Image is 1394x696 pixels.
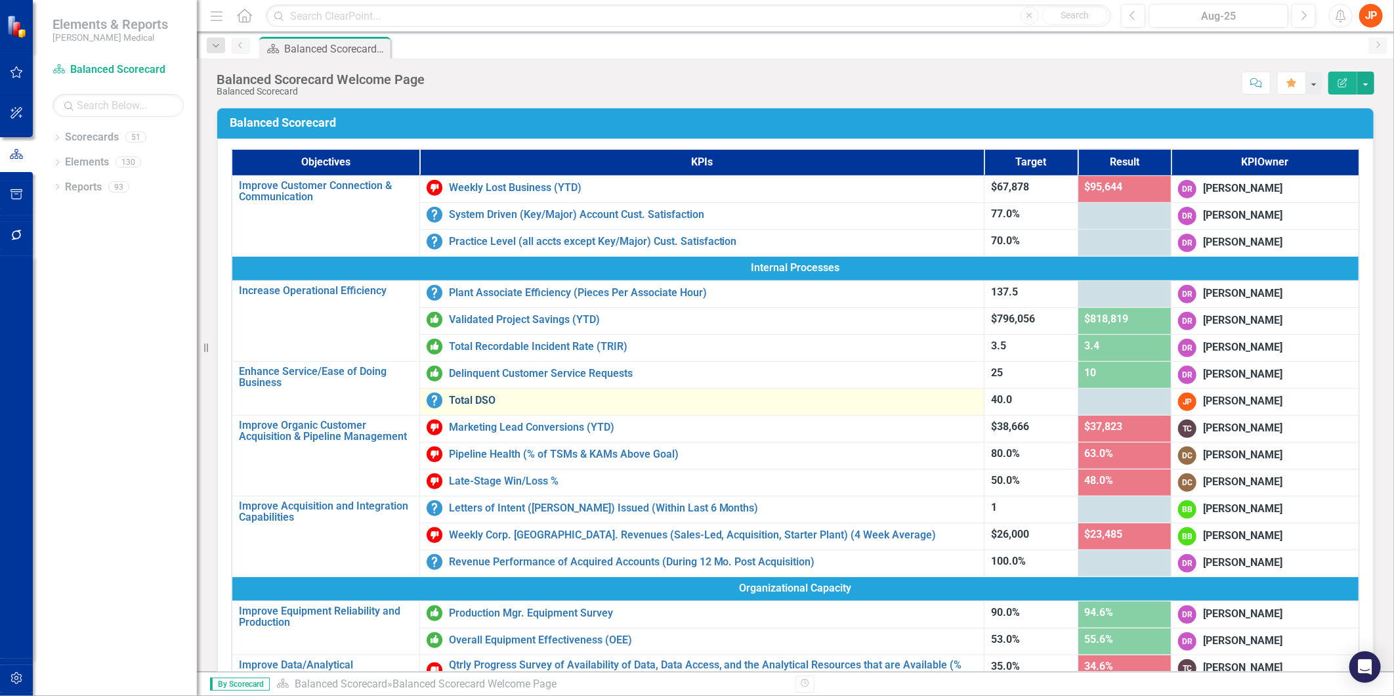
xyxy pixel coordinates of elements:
[1149,4,1288,28] button: Aug-25
[449,341,978,353] a: Total Recordable Incident Rate (TRIR)
[991,633,1020,645] span: 53.0%
[232,655,419,686] td: Double-Click to Edit Right Click for Context Menu
[1085,474,1114,487] span: 48.0%
[239,261,1352,276] span: Internal Processes
[276,677,786,692] div: »
[427,180,442,196] img: Below Target
[53,16,168,32] span: Elements & Reports
[991,339,1006,352] span: 3.5
[1178,366,1196,384] div: DR
[1085,366,1097,379] span: 10
[1042,7,1108,25] button: Search
[419,523,984,550] td: Double-Click to Edit Right Click for Context Menu
[65,180,102,195] a: Reports
[1178,632,1196,651] div: DR
[1203,475,1282,490] div: [PERSON_NAME]
[1061,10,1089,20] span: Search
[419,229,984,256] td: Double-Click to Edit Right Click for Context Menu
[1085,528,1123,540] span: $23,485
[1172,361,1359,388] td: Double-Click to Edit
[1172,388,1359,415] td: Double-Click to Edit
[1085,420,1123,433] span: $37,823
[1178,420,1196,438] div: TC
[232,175,419,256] td: Double-Click to Edit Right Click for Context Menu
[449,368,978,380] a: Delinquent Customer Service Requests
[991,528,1029,540] span: $26,000
[1203,607,1282,622] div: [PERSON_NAME]
[419,280,984,307] td: Double-Click to Edit Right Click for Context Menu
[991,234,1020,247] span: 70.0%
[449,607,978,619] a: Production Mgr. Equipment Survey
[1203,340,1282,355] div: [PERSON_NAME]
[419,442,984,469] td: Double-Click to Edit Right Click for Context Menu
[991,393,1012,406] span: 40.0
[1172,202,1359,229] td: Double-Click to Edit
[427,285,442,301] img: No Information
[427,663,442,678] img: Below Target
[449,529,978,541] a: Weekly Corp. [GEOGRAPHIC_DATA]. Revenues (Sales-Led, Acquisition, Starter Plant) (4 Week Average)
[991,555,1026,567] span: 100.0%
[1178,554,1196,573] div: DR
[427,605,442,621] img: On or Above Target
[53,32,168,43] small: [PERSON_NAME] Medical
[217,72,425,87] div: Balanced Scorecard Welcome Page
[991,181,1029,193] span: $67,878
[449,314,978,326] a: Validated Project Savings (YTD)
[1172,523,1359,550] td: Double-Click to Edit
[230,116,1366,129] h3: Balanced Scorecard
[1172,655,1359,686] td: Double-Click to Edit
[419,334,984,361] td: Double-Click to Edit Right Click for Context Menu
[232,256,1359,280] td: Double-Click to Edit
[232,601,419,655] td: Double-Click to Edit Right Click for Context Menu
[1172,442,1359,469] td: Double-Click to Edit
[1178,180,1196,198] div: DR
[991,313,1035,325] span: $796,056
[427,473,442,489] img: Below Target
[1203,448,1282,463] div: [PERSON_NAME]
[1203,208,1282,223] div: [PERSON_NAME]
[1178,339,1196,357] div: DR
[1178,473,1196,492] div: DC
[1085,447,1114,460] span: 63.0%
[1359,4,1383,28] button: JP
[1203,502,1282,517] div: [PERSON_NAME]
[1203,661,1282,676] div: [PERSON_NAME]
[427,446,442,462] img: Below Target
[1085,181,1123,193] span: $95,644
[1203,421,1282,436] div: [PERSON_NAME]
[991,606,1020,619] span: 90.0%
[53,94,184,117] input: Search Below...
[1203,286,1282,301] div: [PERSON_NAME]
[1154,9,1284,24] div: Aug-25
[1172,415,1359,442] td: Double-Click to Edit
[125,132,146,143] div: 51
[991,286,1018,298] span: 137.5
[1178,207,1196,225] div: DR
[449,422,978,433] a: Marketing Lead Conversions (YTD)
[419,550,984,576] td: Double-Click to Edit Right Click for Context Menu
[419,361,984,388] td: Double-Click to Edit Right Click for Context Menu
[1203,529,1282,544] div: [PERSON_NAME]
[1172,307,1359,334] td: Double-Click to Edit
[449,659,978,682] a: Qtrly Progress Survey of Availability of Data, Data Access, and the Analytical Resources that are...
[427,554,442,570] img: No Information
[427,339,442,355] img: On or Above Target
[427,632,442,648] img: On or Above Target
[1172,496,1359,523] td: Double-Click to Edit
[232,280,419,361] td: Double-Click to Edit Right Click for Context Menu
[449,556,978,568] a: Revenue Performance of Acquired Accounts (During 12 Mo. Post Acquisition)
[1178,446,1196,465] div: DC
[427,393,442,408] img: No Information
[427,207,442,223] img: No Information
[1178,234,1196,252] div: DR
[284,41,387,57] div: Balanced Scorecard Welcome Page
[53,62,184,77] a: Balanced Scorecard
[419,307,984,334] td: Double-Click to Edit Right Click for Context Menu
[1172,175,1359,202] td: Double-Click to Edit
[1203,235,1282,250] div: [PERSON_NAME]
[449,502,978,514] a: Letters of Intent ([PERSON_NAME]) Issued (Within Last 6 Months)
[1349,651,1381,683] div: Open Intercom Messenger
[427,312,442,328] img: On or Above Target
[427,234,442,250] img: No Information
